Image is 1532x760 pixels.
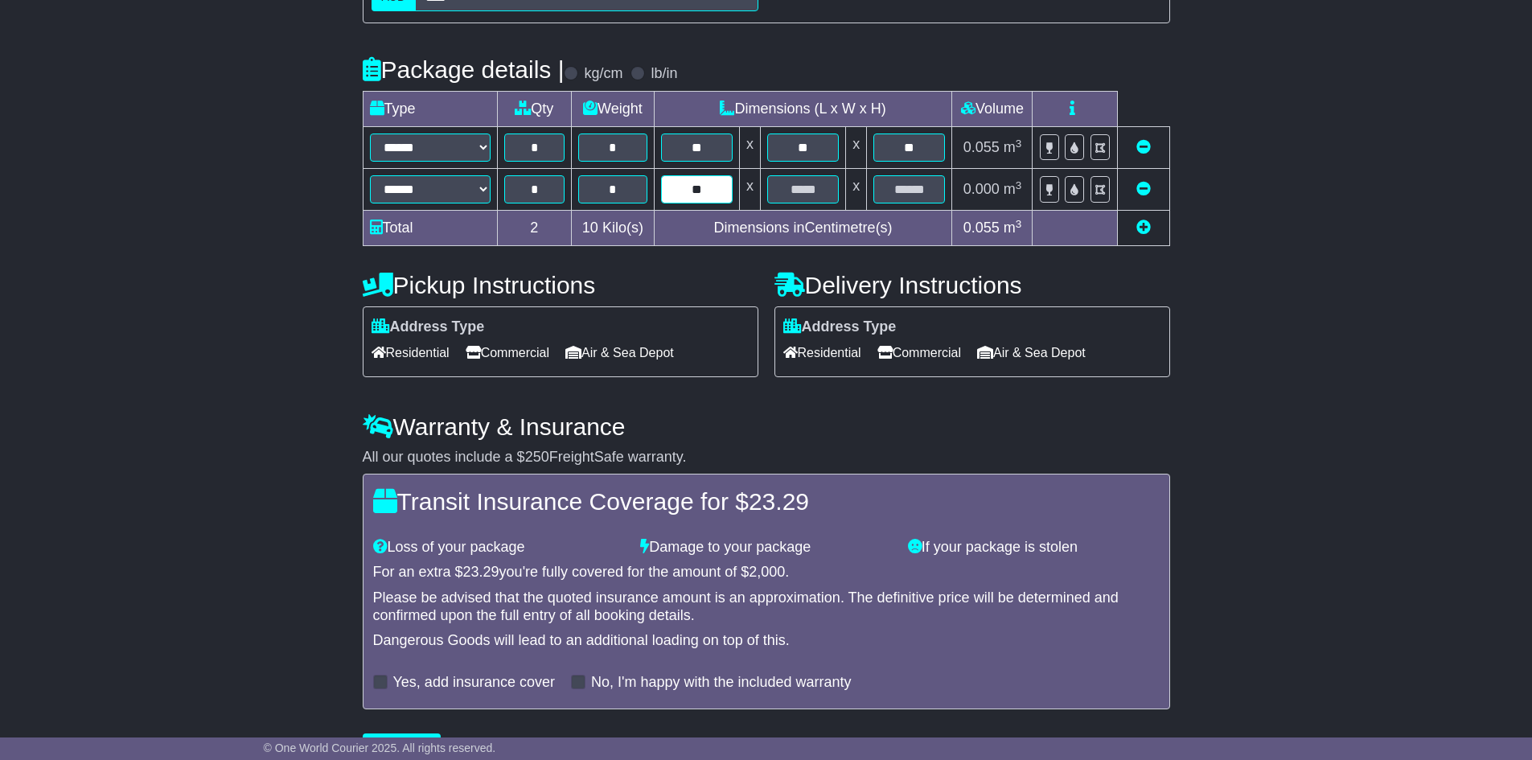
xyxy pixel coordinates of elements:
[846,169,867,211] td: x
[963,220,1000,236] span: 0.055
[463,564,499,580] span: 23.29
[1016,218,1022,230] sup: 3
[749,564,785,580] span: 2,000
[952,92,1033,127] td: Volume
[1004,220,1022,236] span: m
[1136,220,1151,236] a: Add new item
[365,539,633,557] div: Loss of your package
[264,742,496,754] span: © One World Courier 2025. All rights reserved.
[582,220,598,236] span: 10
[783,318,897,336] label: Address Type
[1004,181,1022,197] span: m
[363,56,565,83] h4: Package details |
[749,488,809,515] span: 23.29
[1004,139,1022,155] span: m
[372,318,485,336] label: Address Type
[591,674,852,692] label: No, I'm happy with the included warranty
[373,632,1160,650] div: Dangerous Goods will lead to an additional loading on top of this.
[372,340,450,365] span: Residential
[963,139,1000,155] span: 0.055
[572,211,655,246] td: Kilo(s)
[1016,138,1022,150] sup: 3
[977,340,1086,365] span: Air & Sea Depot
[363,211,497,246] td: Total
[632,539,900,557] div: Damage to your package
[363,272,758,298] h4: Pickup Instructions
[877,340,961,365] span: Commercial
[373,488,1160,515] h4: Transit Insurance Coverage for $
[654,92,952,127] td: Dimensions (L x W x H)
[963,181,1000,197] span: 0.000
[584,65,622,83] label: kg/cm
[572,92,655,127] td: Weight
[363,449,1170,466] div: All our quotes include a $ FreightSafe warranty.
[783,340,861,365] span: Residential
[739,127,760,169] td: x
[497,92,572,127] td: Qty
[497,211,572,246] td: 2
[373,590,1160,624] div: Please be advised that the quoted insurance amount is an approximation. The definitive price will...
[774,272,1170,298] h4: Delivery Instructions
[466,340,549,365] span: Commercial
[1136,139,1151,155] a: Remove this item
[1136,181,1151,197] a: Remove this item
[373,564,1160,581] div: For an extra $ you're fully covered for the amount of $ .
[525,449,549,465] span: 250
[363,92,497,127] td: Type
[846,127,867,169] td: x
[1016,179,1022,191] sup: 3
[900,539,1168,557] div: If your package is stolen
[393,674,555,692] label: Yes, add insurance cover
[651,65,677,83] label: lb/in
[363,413,1170,440] h4: Warranty & Insurance
[739,169,760,211] td: x
[565,340,674,365] span: Air & Sea Depot
[654,211,952,246] td: Dimensions in Centimetre(s)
